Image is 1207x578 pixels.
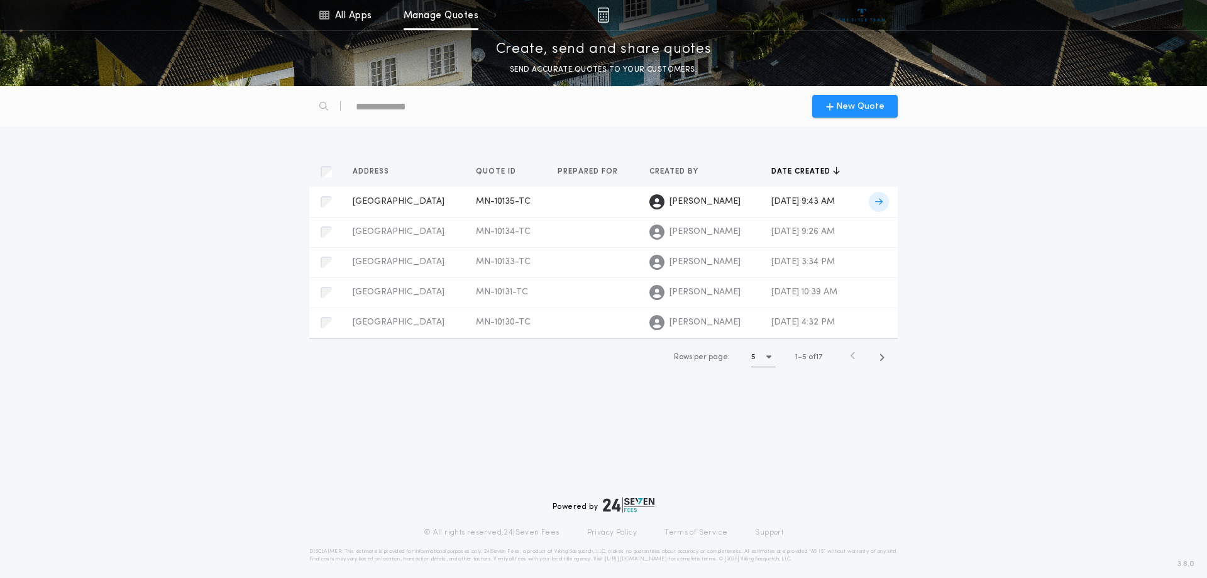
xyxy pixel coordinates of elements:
span: 1 [795,353,798,361]
span: MN-10135-TC [476,197,531,206]
img: logo [603,497,654,513]
span: Prepared for [558,167,620,177]
button: Created by [649,165,708,178]
span: [PERSON_NAME] [670,196,741,208]
span: MN-10134-TC [476,227,531,236]
span: Rows per page: [674,353,730,361]
img: img [597,8,609,23]
span: [DATE] 10:39 AM [771,287,837,297]
a: [URL][DOMAIN_NAME] [605,557,667,562]
a: Terms of Service [664,528,727,538]
img: vs-icon [839,9,886,21]
button: 5 [751,347,776,367]
span: of 17 [808,352,822,363]
button: Quote ID [476,165,526,178]
button: Date created [771,165,840,178]
span: Date created [771,167,833,177]
span: [DATE] 9:26 AM [771,227,835,236]
p: SEND ACCURATE QUOTES TO YOUR CUSTOMERS. [510,64,697,76]
span: [GEOGRAPHIC_DATA] [353,227,444,236]
span: 5 [802,353,807,361]
h1: 5 [751,351,756,364]
p: DISCLAIMER: This estimate is provided for informational purposes only. 24|Seven Fees, a product o... [309,548,898,563]
span: MN-10130-TC [476,318,531,327]
span: [PERSON_NAME] [670,316,741,329]
span: [PERSON_NAME] [670,286,741,299]
span: [GEOGRAPHIC_DATA] [353,257,444,267]
span: Created by [649,167,701,177]
span: MN-10131-TC [476,287,528,297]
span: MN-10133-TC [476,257,531,267]
span: [DATE] 3:34 PM [771,257,835,267]
button: Address [353,165,399,178]
a: Support [755,528,783,538]
span: 3.8.0 [1177,559,1194,570]
span: [DATE] 4:32 PM [771,318,835,327]
span: [PERSON_NAME] [670,256,741,269]
span: [DATE] 9:43 AM [771,197,835,206]
p: © All rights reserved. 24|Seven Fees [424,528,559,538]
span: Address [353,167,392,177]
span: [PERSON_NAME] [670,226,741,238]
span: New Quote [836,100,885,113]
span: [GEOGRAPHIC_DATA] [353,318,444,327]
p: Create, send and share quotes [496,40,712,60]
div: Powered by [553,497,654,513]
a: Privacy Policy [587,528,637,538]
span: Quote ID [476,167,519,177]
span: [GEOGRAPHIC_DATA] [353,287,444,297]
span: [GEOGRAPHIC_DATA] [353,197,444,206]
button: New Quote [812,95,898,118]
